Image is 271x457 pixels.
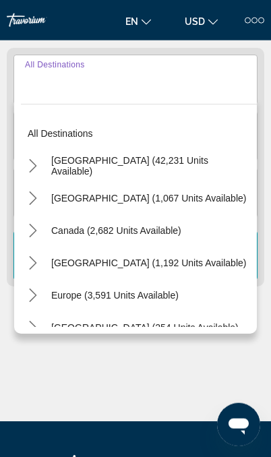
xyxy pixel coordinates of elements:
[51,322,239,333] span: [GEOGRAPHIC_DATA] (254 units available)
[21,316,44,340] button: Toggle Australia (254 units available) submenu
[21,154,44,178] button: Toggle United States (42,231 units available) submenu
[13,231,258,280] button: Search
[44,186,253,210] button: Select destination: Mexico (1,067 units available)
[21,187,44,210] button: Toggle Mexico (1,067 units available) submenu
[185,16,205,27] span: USD
[51,225,181,236] span: Canada (2,682 units available)
[21,219,44,243] button: Toggle Canada (2,682 units available) submenu
[25,72,246,88] input: Select destination
[44,251,253,275] button: Select destination: Caribbean & Atlantic Islands (1,192 units available)
[44,218,188,243] button: Select destination: Canada (2,682 units available)
[51,155,250,177] span: [GEOGRAPHIC_DATA] (42,231 units available)
[119,11,158,31] button: Change language
[217,403,260,446] iframe: Button to launch messaging window
[25,60,85,69] span: All Destinations
[44,154,257,178] button: Select destination: United States (42,231 units available)
[13,55,258,280] div: Search widget
[21,284,44,307] button: Toggle Europe (3,591 units available) submenu
[21,121,257,146] button: Select destination: All destinations
[178,11,224,31] button: Change currency
[51,257,246,268] span: [GEOGRAPHIC_DATA] (1,192 units available)
[44,283,185,307] button: Select destination: Europe (3,591 units available)
[51,290,179,301] span: Europe (3,591 units available)
[44,315,245,340] button: Select destination: Australia (254 units available)
[51,193,246,204] span: [GEOGRAPHIC_DATA] (1,067 units available)
[125,16,138,27] span: en
[28,128,93,139] span: All destinations
[14,97,257,334] div: Destination options
[21,251,44,275] button: Toggle Caribbean & Atlantic Islands (1,192 units available) submenu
